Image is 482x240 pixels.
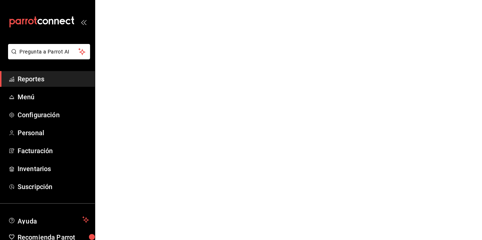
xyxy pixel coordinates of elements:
span: Personal [18,128,89,138]
span: Menú [18,92,89,102]
a: Pregunta a Parrot AI [5,53,90,61]
span: Pregunta a Parrot AI [20,48,79,56]
span: Facturación [18,146,89,156]
button: Pregunta a Parrot AI [8,44,90,59]
span: Reportes [18,74,89,84]
span: Suscripción [18,182,89,192]
span: Ayuda [18,215,79,224]
span: Inventarios [18,164,89,174]
button: open_drawer_menu [81,19,86,25]
span: Configuración [18,110,89,120]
